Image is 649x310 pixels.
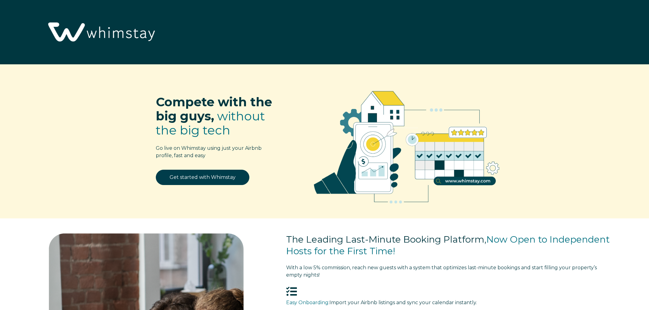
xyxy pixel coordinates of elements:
[156,108,265,138] span: without the big tech
[286,265,597,278] span: tart filling your property’s empty nights!
[43,3,158,62] img: Whimstay Logo-02 1
[329,300,477,305] span: Import your Airbnb listings and sync your calendar instantly.
[156,145,262,158] span: Go live on Whimstay using just your Airbnb profile, fast and easy
[286,234,610,257] span: Now Open to Independent Hosts for the First Time!
[156,94,272,123] span: Compete with the big guys,
[286,300,329,305] span: Easy Onboarding:
[286,265,534,270] span: With a low 5% commission, reach new guests with a system that optimizes last-minute bookings and s
[156,170,249,185] a: Get started with Whimstay
[299,74,515,215] img: RBO Ilustrations-02
[286,234,486,245] span: The Leading Last-Minute Booking Platform,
